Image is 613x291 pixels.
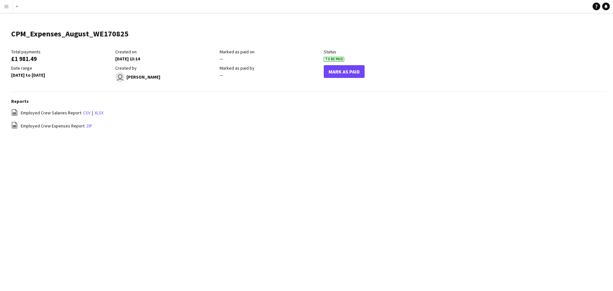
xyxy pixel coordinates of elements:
[21,110,81,116] span: Employed Crew Salaries Report
[11,49,112,55] div: Total payments
[83,110,90,116] a: csv
[115,65,216,71] div: Created by
[220,72,223,78] span: —
[21,123,85,129] span: Employed Crew Expenses Report
[11,65,112,71] div: Date range
[324,65,365,78] button: Mark As Paid
[11,109,607,117] div: |
[115,49,216,55] div: Created on
[11,29,129,39] h1: CPM_Expenses_August_WE170825
[220,49,321,55] div: Marked as paid on
[324,57,344,62] span: To Be Paid
[11,56,112,62] div: £1 981.49
[220,65,321,71] div: Marked as paid by
[95,110,103,116] a: xlsx
[11,72,112,78] div: [DATE] to [DATE]
[115,56,216,62] div: [DATE] 13:14
[11,98,607,104] h3: Reports
[86,123,92,129] a: zip
[220,56,223,62] span: —
[115,72,216,82] div: [PERSON_NAME]
[324,49,425,55] div: Status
